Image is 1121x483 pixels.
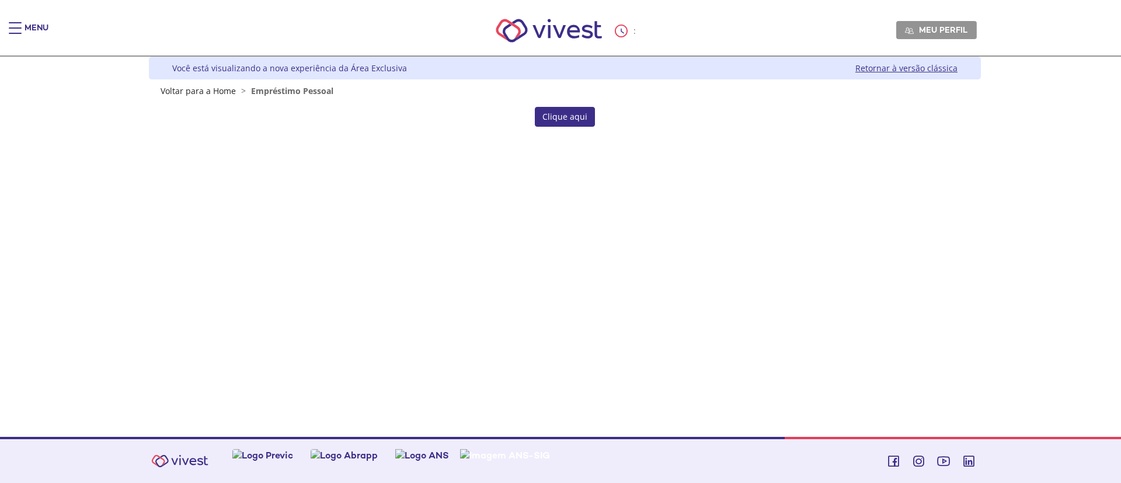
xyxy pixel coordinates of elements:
span: > [238,85,249,96]
span: Empréstimo Pessoal [251,85,333,96]
div: : [615,25,638,37]
img: Logo ANS [395,449,449,461]
a: Voltar para a Home [161,85,236,96]
a: Retornar à versão clássica [855,62,958,74]
div: Vivest [140,57,981,437]
section: <span lang="pt-BR" dir="ltr">Empréstimos - Phoenix Finne</span> [218,107,912,127]
span: Meu perfil [919,25,967,35]
img: Imagem ANS-SIG [460,449,550,461]
img: Logo Abrapp [311,449,378,461]
a: Clique aqui [535,107,595,127]
img: Vivest [483,6,615,55]
img: Vivest [145,448,215,474]
div: Menu [25,22,48,46]
a: Meu perfil [896,21,977,39]
img: Logo Previc [232,449,293,461]
img: Meu perfil [905,26,914,35]
div: Você está visualizando a nova experiência da Área Exclusiva [172,62,407,74]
